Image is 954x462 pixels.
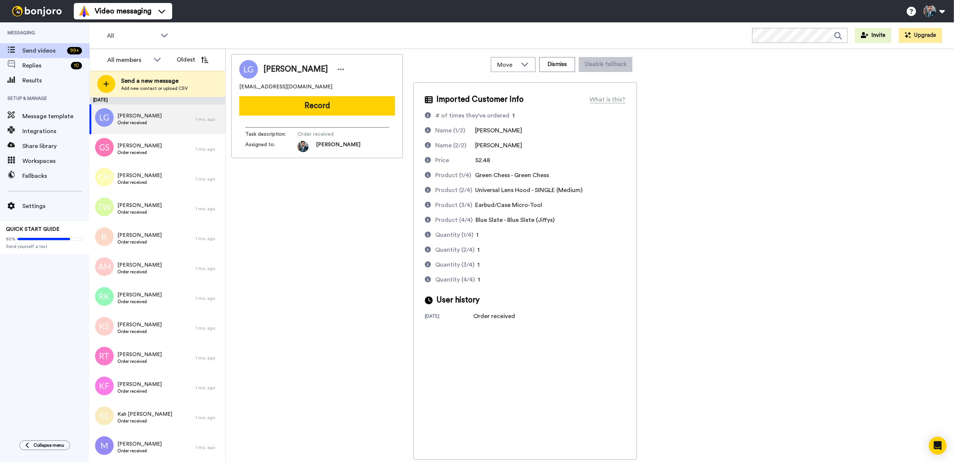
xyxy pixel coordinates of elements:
button: Disable fallback [579,57,632,72]
span: All [107,31,157,40]
span: 1 [477,247,480,253]
span: [PERSON_NAME] [263,64,328,75]
button: Dismiss [539,57,575,72]
div: [DATE] [425,313,473,321]
span: 52.48 [475,157,490,163]
span: QUICK START GUIDE [6,227,60,232]
span: Kah [PERSON_NAME] [117,411,172,418]
span: [PERSON_NAME] [117,261,162,269]
span: [PERSON_NAME] [117,440,162,448]
div: Open Intercom Messenger [929,437,947,455]
img: r.png [95,227,114,246]
span: Collapse menu [34,442,64,448]
img: kf.png [95,377,114,395]
span: [PERSON_NAME] [475,142,522,148]
span: [PERSON_NAME] [117,321,162,329]
span: 1 [477,262,480,268]
span: Results [22,76,89,85]
button: Upgrade [899,28,942,43]
img: m.png [95,436,114,455]
span: [PERSON_NAME] [117,232,162,239]
span: Order received [297,131,368,138]
img: rk.png [95,287,114,306]
div: 1 mo. ago [196,206,222,212]
button: Record [239,96,395,116]
div: 99 + [67,47,82,54]
span: [PERSON_NAME] [117,112,162,120]
span: Order received [117,209,162,215]
span: 80% [6,236,16,242]
div: All members [107,56,150,65]
div: Name (2/2) [435,141,466,150]
div: 1 mo. ago [196,146,222,152]
div: 1 mo. ago [196,444,222,450]
span: Universal Lens Hood - SINGLE (Medium) [475,187,582,193]
div: Product (3/4) [435,201,472,210]
div: Product (2/4) [435,186,472,195]
span: Order received [117,388,162,394]
span: Send a new message [121,76,188,85]
img: gs.png [95,138,114,157]
span: [PERSON_NAME] [475,128,522,133]
div: Product (4/4) [435,216,473,224]
span: Add new contact or upload CSV [121,85,188,91]
div: # of times they've ordered [435,111,509,120]
div: Quantity (4/4) [435,275,475,284]
span: [PERSON_NAME] [117,142,162,150]
span: Blue Slate - Blue Slate (Jiffys) [476,217,555,223]
span: Order received [117,150,162,155]
div: 1 mo. ago [196,295,222,301]
span: Order received [117,329,162,334]
img: ks.png [95,317,114,336]
button: Invite [855,28,891,43]
span: Earbud/Case Micro-Tool [475,202,542,208]
span: Video messaging [95,6,151,16]
span: [PERSON_NAME] [117,381,162,388]
img: bj-logo-header-white.svg [9,6,65,16]
div: 1 mo. ago [196,355,222,361]
span: Workspaces [22,157,89,166]
span: Green Chess - Green Chess [475,172,549,178]
span: 1 [478,277,480,283]
div: Order received [473,312,515,321]
span: Imported Customer Info [436,94,524,105]
span: Order received [117,448,162,454]
div: 1 mo. ago [196,415,222,421]
span: Fallbacks [22,172,89,180]
img: rt.png [95,347,114,365]
span: Share library [22,142,89,151]
span: Order received [117,299,162,305]
span: [PERSON_NAME] [117,291,162,299]
span: Order received [117,120,162,126]
span: Settings [22,202,89,211]
div: Quantity (1/4) [435,230,473,239]
img: Image of Leah George [239,60,258,79]
span: Move [497,60,517,69]
span: Integrations [22,127,89,136]
div: 1 mo. ago [196,325,222,331]
img: 0bc0b199-f3ec-4da4-aa9d-1e3a57af1faa-1682173355.jpg [297,141,309,152]
div: Product (1/4) [435,171,471,180]
span: Order received [117,179,162,185]
span: [PERSON_NAME] [117,172,162,179]
img: kl.png [95,406,114,425]
div: Quantity (2/4) [435,245,474,254]
span: Message template [22,112,89,121]
span: Order received [117,358,162,364]
div: [DATE] [89,97,225,104]
span: 1 [476,232,478,238]
span: Send videos [22,46,64,55]
span: [PERSON_NAME] [117,351,162,358]
img: cm.png [95,168,114,186]
span: Assigned to: [245,141,297,152]
img: am.png [95,257,114,276]
div: Price [435,156,449,165]
span: [PERSON_NAME] [316,141,360,152]
span: Replies [22,61,68,70]
img: vm-color.svg [78,5,90,17]
span: Order received [117,269,162,275]
div: 1 mo. ago [196,236,222,242]
div: 1 mo. ago [196,385,222,391]
button: Oldest [171,52,214,67]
